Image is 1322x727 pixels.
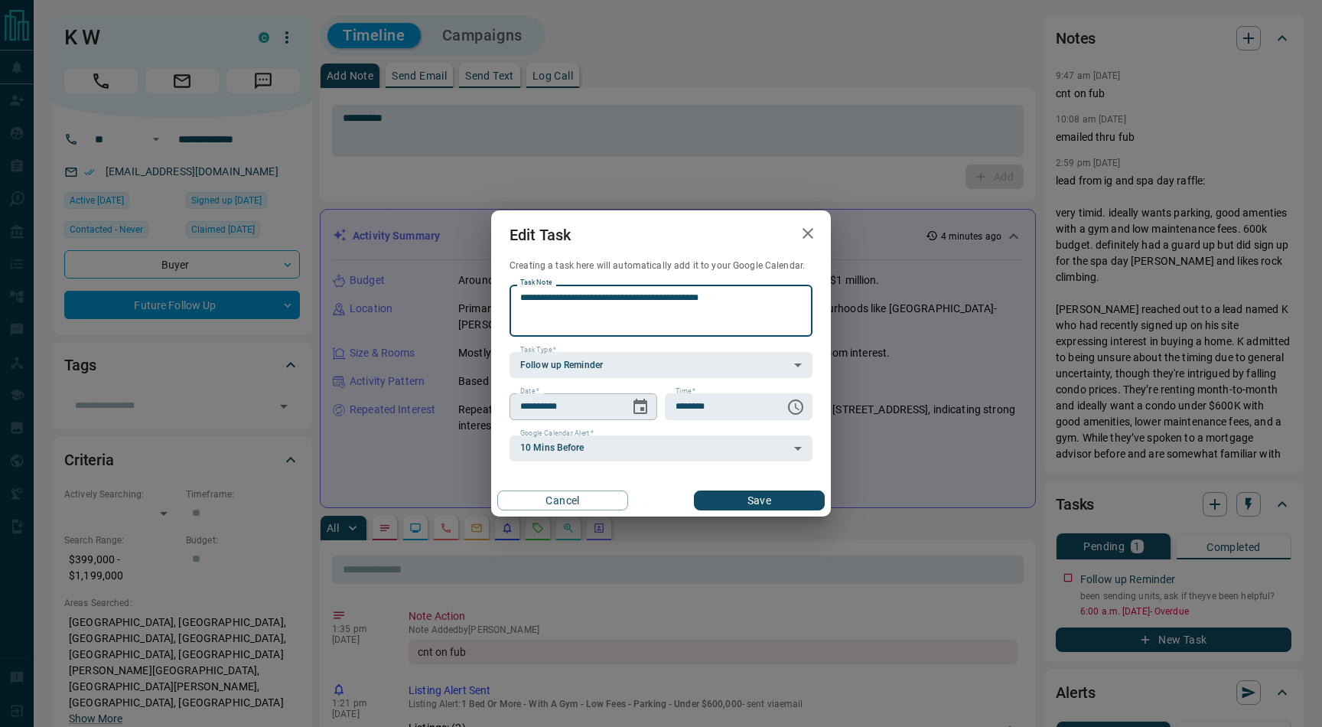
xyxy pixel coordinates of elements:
div: 10 Mins Before [510,435,812,461]
button: Choose time, selected time is 6:00 AM [780,392,811,422]
button: Save [694,491,825,510]
label: Google Calendar Alert [520,429,594,438]
h2: Edit Task [491,210,589,259]
button: Choose date, selected date is Sep 12, 2025 [625,392,656,422]
p: Creating a task here will automatically add it to your Google Calendar. [510,259,812,272]
label: Date [520,386,539,396]
button: Cancel [497,491,628,510]
label: Task Type [520,345,556,355]
label: Task Note [520,278,552,288]
div: Follow up Reminder [510,352,812,378]
label: Time [676,386,695,396]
